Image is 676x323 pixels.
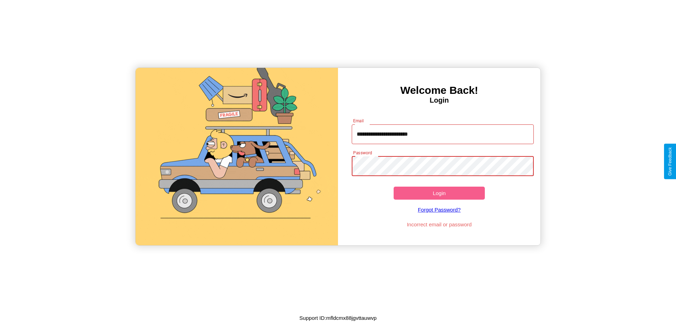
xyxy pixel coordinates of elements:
a: Forgot Password? [348,200,531,220]
div: Give Feedback [668,147,672,176]
label: Password [353,150,372,156]
p: Incorrect email or password [348,220,531,229]
img: gif [136,68,338,245]
h4: Login [338,96,540,104]
label: Email [353,118,364,124]
p: Support ID: mfldcmx88jgvttauwvp [299,313,376,323]
h3: Welcome Back! [338,84,540,96]
button: Login [394,187,485,200]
